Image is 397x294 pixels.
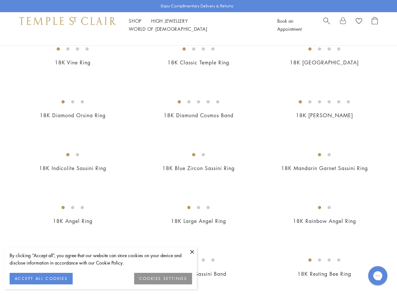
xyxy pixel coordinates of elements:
a: 18K [GEOGRAPHIC_DATA] [290,59,359,66]
a: 18K Large Angel Ring [171,217,226,225]
a: High JewelleryHigh Jewellery [151,18,188,24]
p: Enjoy Complimentary Delivery & Returns [161,3,233,9]
a: 18K Diamond Cosmos Band [164,112,233,119]
a: 18K Vine Ring [55,59,91,66]
button: COOKIES SETTINGS [134,273,192,284]
a: Open Shopping Bag [372,17,378,33]
button: ACCEPT ALL COOKIES [10,273,73,284]
a: View Wishlist [356,17,362,27]
a: 18K Indicolite Sassini Ring [39,165,106,172]
a: 18K Mandarin Garnet Sassini Ring [281,165,368,172]
a: 18K Resting Bee Ring [297,270,351,277]
a: 18K Classic Temple Ring [167,59,229,66]
a: Book an Appointment [277,18,302,32]
a: ShopShop [129,18,142,24]
nav: Main navigation [129,17,263,33]
a: 18K Rainbow Angel Ring [293,217,356,225]
a: 18K Angel Ring [53,217,93,225]
img: Temple St. Clair [19,17,116,25]
a: 18K [PERSON_NAME] [296,112,353,119]
a: World of [DEMOGRAPHIC_DATA]World of [DEMOGRAPHIC_DATA] [129,26,207,32]
a: 18K Blue Zircon Sassini Ring [162,165,235,172]
a: Search [323,17,330,33]
a: 18K Diamond Orsina Ring [40,112,106,119]
div: By clicking “Accept all”, you agree that our website can store cookies on your device and disclos... [10,252,192,266]
iframe: Gorgias live chat messenger [365,264,391,288]
a: 18K Fine Sassini Band [170,270,226,277]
